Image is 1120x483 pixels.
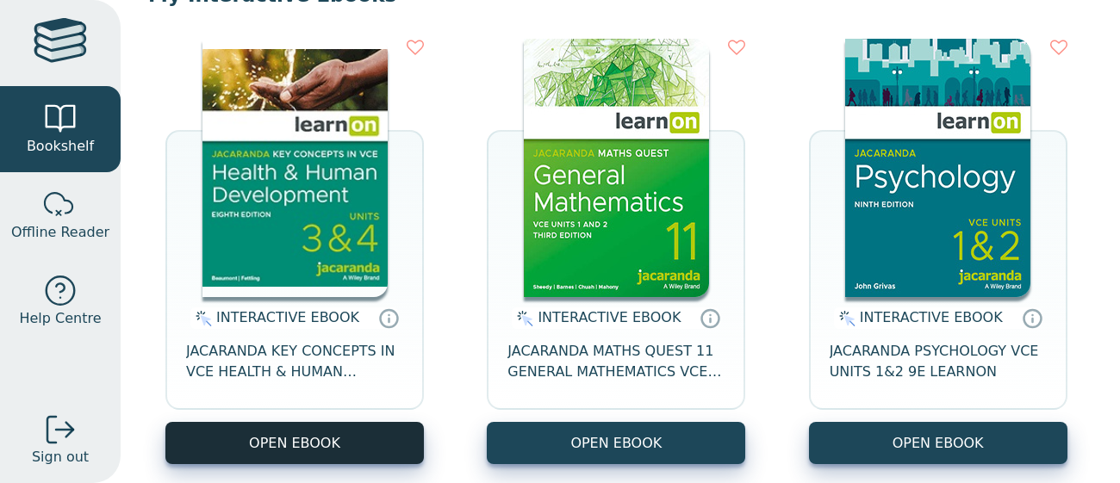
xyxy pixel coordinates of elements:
[845,39,1030,297] img: 5dbb8fc4-eac2-4bdb-8cd5-a7394438c953.jpg
[202,39,388,297] img: e003a821-2442-436b-92bb-da2395357dfc.jpg
[487,422,745,464] button: OPEN EBOOK
[860,309,1003,325] span: INTERACTIVE EBOOK
[809,422,1067,464] button: OPEN EBOOK
[378,307,399,328] a: Interactive eBooks are accessed online via the publisher’s portal. They contain interactive resou...
[165,422,424,464] button: OPEN EBOOK
[1022,307,1042,328] a: Interactive eBooks are accessed online via the publisher’s portal. They contain interactive resou...
[216,309,359,325] span: INTERACTIVE EBOOK
[507,341,725,382] span: JACARANDA MATHS QUEST 11 GENERAL MATHEMATICS VCE UNITS 1&2 3E LEARNON
[19,308,101,329] span: Help Centre
[27,136,94,157] span: Bookshelf
[512,308,533,329] img: interactive.svg
[830,341,1047,382] span: JACARANDA PSYCHOLOGY VCE UNITS 1&2 9E LEARNON
[700,307,720,328] a: Interactive eBooks are accessed online via the publisher’s portal. They contain interactive resou...
[524,39,709,297] img: f7b900ab-df9f-4510-98da-0629c5cbb4fd.jpg
[32,447,89,468] span: Sign out
[186,341,403,382] span: JACARANDA KEY CONCEPTS IN VCE HEALTH & HUMAN DEVELOPMENT UNITS 3&4 LEARNON EBOOK 8E
[834,308,856,329] img: interactive.svg
[538,309,681,325] span: INTERACTIVE EBOOK
[190,308,212,329] img: interactive.svg
[11,222,109,243] span: Offline Reader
